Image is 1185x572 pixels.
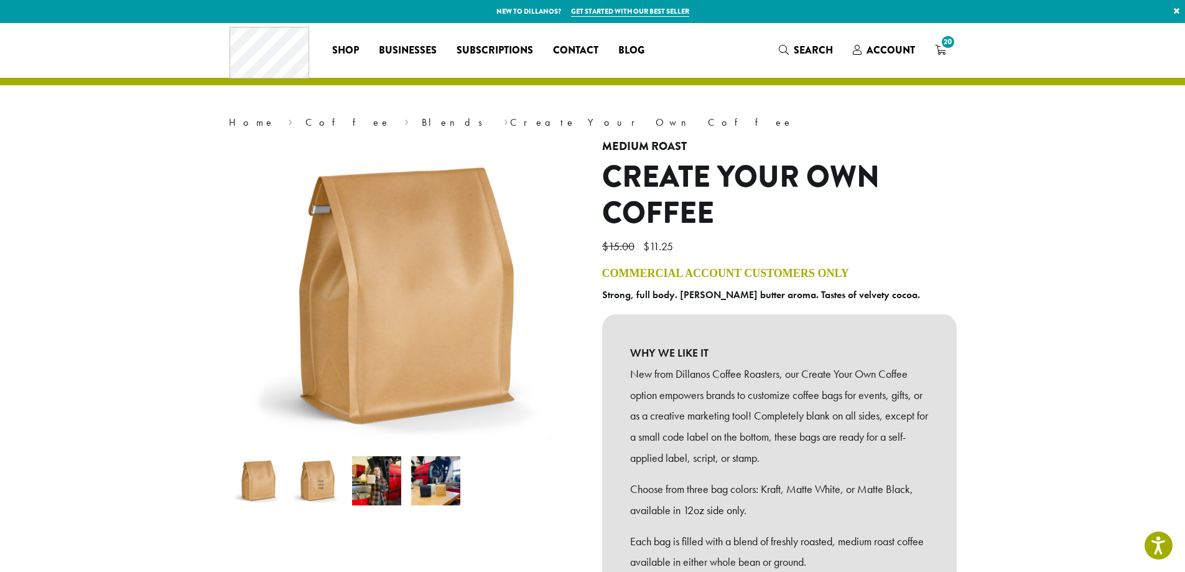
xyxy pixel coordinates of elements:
h1: Create Your Own Coffee [602,159,957,231]
span: Contact [553,43,598,59]
nav: Breadcrumb [229,115,957,130]
img: Create Your Own Coffee - Image 4 [411,456,460,505]
a: Home [229,116,275,129]
span: $ [602,239,608,253]
a: Blends [422,116,491,129]
span: Blog [618,43,644,59]
span: Businesses [379,43,437,59]
p: New from Dillanos Coffee Roasters, our Create Your Own Coffee option empowers brands to customize... [630,363,929,469]
bdi: 11.25 [643,239,676,253]
span: Account [867,43,915,57]
h4: Medium Roast [602,140,957,154]
span: › [404,111,409,130]
span: › [504,111,508,130]
b: Strong, full body. [PERSON_NAME] butter aroma. Tastes of velvety cocoa. [602,288,920,301]
span: Subscriptions [457,43,533,59]
img: Create Your Own Coffee - Image 2 [293,456,342,505]
a: Coffee [305,116,391,129]
a: Search [769,40,843,60]
p: Choose from three bag colors: Kraft, Matte White, or Matte Black, available in 12oz side only. [630,479,929,521]
a: Shop [322,40,369,60]
img: Create Your Own Coffee [234,456,283,505]
b: WHY WE LIKE IT [630,342,929,363]
bdi: 15.00 [602,239,638,253]
span: › [288,111,292,130]
span: 20 [939,34,956,50]
a: COMMERCIAL ACCOUNT CUSTOMERS ONLY [602,267,849,279]
a: Get started with our best seller [571,6,689,17]
span: Shop [332,43,359,59]
img: Create Your Own Coffee - Image 3 [352,456,401,505]
span: Search [794,43,833,57]
span: $ [643,239,649,253]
